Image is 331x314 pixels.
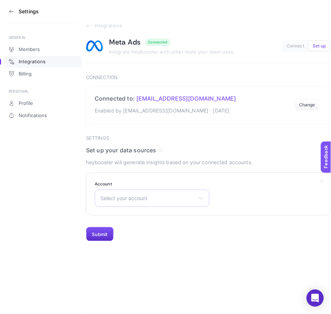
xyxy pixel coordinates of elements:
span: Billing [19,71,32,77]
button: Change [295,99,320,111]
span: Notifications [19,113,47,119]
h3: Settings [19,9,39,14]
span: Set up your data sources [86,147,156,154]
span: Members [19,47,40,52]
button: Submit [86,227,114,241]
h3: Connection [86,75,331,80]
div: GENERAL [9,34,77,40]
div: Open Intercom Messenger [307,290,324,307]
a: Profile [4,98,82,109]
div: Connected [148,40,167,44]
span: Set up [313,43,326,49]
h2: Connected to: [95,95,236,102]
span: Profile [19,101,33,106]
a: Members [4,44,82,55]
span: Integrations [95,23,122,29]
span: Connect [287,43,304,49]
span: [EMAIL_ADDRESS][DOMAIN_NAME] [136,95,236,102]
span: Feedback [4,2,27,8]
p: Enabled by [EMAIL_ADDRESS][DOMAIN_NAME] · [DATE] [95,106,236,115]
a: Integrations [86,23,331,29]
div: PERSONAL [9,88,77,94]
p: heybooster will generate insights based on your connected accounts. [86,158,331,167]
label: Account [95,181,209,187]
button: Set up [308,41,330,51]
span: Integrate Heybooster with other tools your team uses. [109,49,235,55]
span: Integrations [19,59,46,65]
button: Connect [282,41,308,51]
h3: Settings [86,135,331,141]
a: Notifications [4,110,82,121]
a: Billing [4,68,82,80]
a: Integrations [4,56,82,68]
h1: Meta Ads [109,37,141,47]
span: Select your account [100,195,195,201]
